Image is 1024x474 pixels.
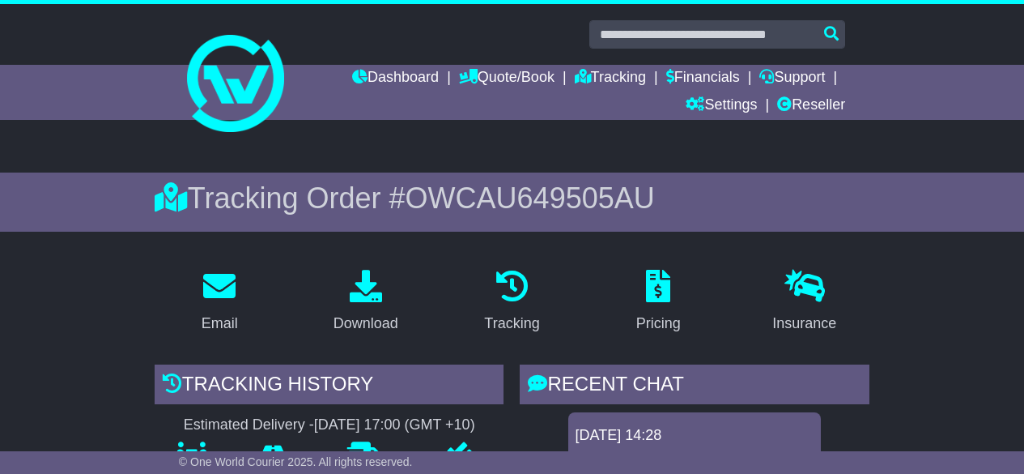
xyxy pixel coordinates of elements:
a: Download [323,264,409,340]
div: Tracking history [155,365,504,408]
a: Support [759,65,825,92]
a: Insurance [762,264,847,340]
span: OWCAU649505AU [406,181,655,215]
div: Estimated Delivery - [155,416,504,434]
a: Tracking [474,264,550,340]
div: Pricing [636,313,681,335]
div: Tracking [484,313,539,335]
a: Email [191,264,249,340]
div: Insurance [772,313,836,335]
a: Financials [666,65,740,92]
a: Reseller [777,92,845,120]
div: Download [334,313,398,335]
a: Settings [686,92,757,120]
a: Quote/Book [459,65,554,92]
div: [DATE] 14:28 [575,427,814,445]
div: RECENT CHAT [520,365,869,408]
div: [DATE] 17:00 (GMT +10) [314,416,475,434]
a: Tracking [575,65,646,92]
a: Dashboard [352,65,439,92]
span: © One World Courier 2025. All rights reserved. [179,455,413,468]
a: Pricing [626,264,691,340]
div: Tracking Order # [155,181,869,216]
div: Email [202,313,238,335]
